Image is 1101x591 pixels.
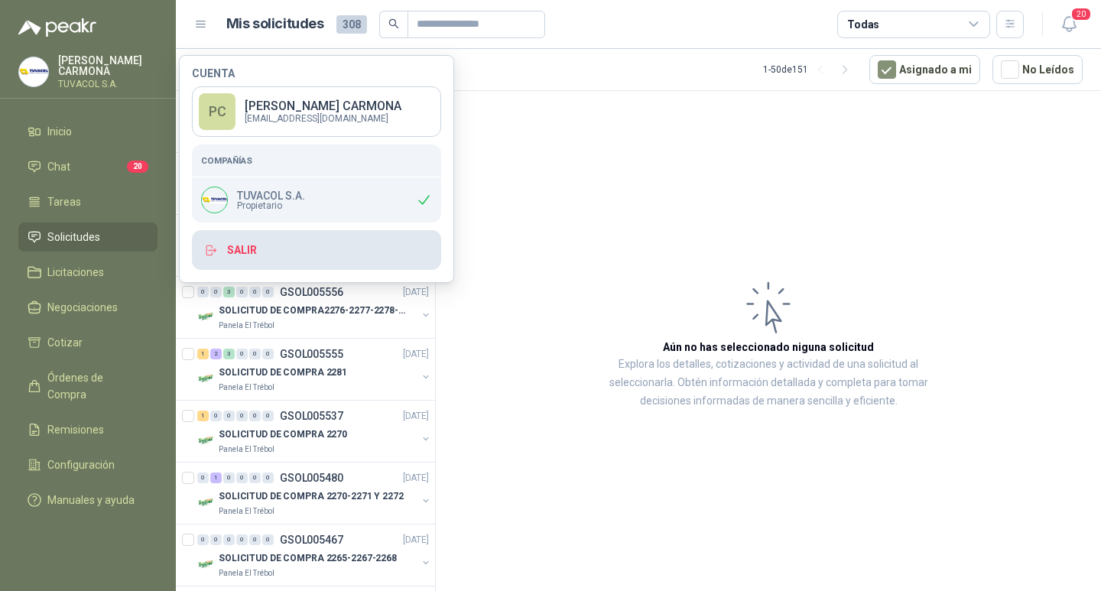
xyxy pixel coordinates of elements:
div: 0 [249,287,261,297]
p: TUVACOL S.A. [237,190,305,201]
p: Panela El Trébol [219,382,274,394]
div: 0 [262,411,274,421]
button: Asignado a mi [869,55,980,84]
div: 0 [262,349,274,359]
span: 20 [1070,7,1092,21]
p: TUVACOL S.A. [58,80,158,89]
a: 0 0 0 0 0 0 GSOL005467[DATE] Company LogoSOLICITUD DE COMPRA 2265-2267-2268Panela El Trébol [197,531,432,580]
div: 0 [236,411,248,421]
div: 0 [236,349,248,359]
div: 0 [262,472,274,483]
a: Configuración [18,450,158,479]
h1: Mis solicitudes [226,13,324,35]
div: 0 [236,534,248,545]
div: 0 [249,534,261,545]
div: 1 [197,411,209,421]
a: 1 2 3 0 0 0 GSOL005555[DATE] Company LogoSOLICITUD DE COMPRA 2281Panela El Trébol [197,345,432,394]
h5: Compañías [201,154,432,167]
p: Panela El Trébol [219,320,274,332]
div: PC [199,93,235,130]
a: Cotizar [18,328,158,357]
span: search [388,18,399,29]
a: Inicio [18,117,158,146]
p: Panela El Trébol [219,505,274,518]
a: Solicitudes [18,222,158,252]
a: Manuales y ayuda [18,485,158,515]
span: Chat [47,158,70,175]
p: GSOL005480 [280,472,343,483]
div: 0 [210,287,222,297]
p: [DATE] [403,471,429,485]
div: 0 [236,472,248,483]
p: [DATE] [403,285,429,300]
img: Company Logo [19,57,48,86]
p: GSOL005555 [280,349,343,359]
span: 20 [127,161,148,173]
div: 2 [210,349,222,359]
p: Explora los detalles, cotizaciones y actividad de una solicitud al seleccionarla. Obtén informaci... [589,356,948,411]
img: Company Logo [197,555,216,573]
img: Company Logo [202,187,227,213]
div: 0 [249,411,261,421]
img: Company Logo [197,369,216,388]
div: 0 [197,287,209,297]
span: Licitaciones [47,264,104,281]
span: Manuales y ayuda [47,492,135,508]
div: 0 [249,349,261,359]
p: [PERSON_NAME] CARMONA [245,100,401,112]
a: Tareas [18,187,158,216]
div: 0 [197,472,209,483]
div: 0 [197,534,209,545]
a: Chat20 [18,152,158,181]
span: 308 [336,15,367,34]
div: 0 [262,287,274,297]
div: 0 [262,534,274,545]
div: 3 [223,287,235,297]
div: 1 - 50 de 151 [763,57,857,82]
p: SOLICITUD DE COMPRA 2270 [219,427,347,442]
h3: Aún no has seleccionado niguna solicitud [663,339,874,356]
div: 0 [223,534,235,545]
a: Licitaciones [18,258,158,287]
div: 0 [249,472,261,483]
p: [DATE] [403,347,429,362]
div: 0 [236,287,248,297]
p: [DATE] [403,533,429,547]
p: SOLICITUD DE COMPRA 2265-2267-2268 [219,551,397,566]
p: GSOL005556 [280,287,343,297]
p: Panela El Trébol [219,443,274,456]
span: Remisiones [47,421,104,438]
p: SOLICITUD DE COMPRA2276-2277-2278-2284-2285- [219,304,409,318]
span: Órdenes de Compra [47,369,143,403]
img: Company Logo [197,431,216,450]
div: 0 [223,411,235,421]
p: [DATE] [403,409,429,424]
span: Configuración [47,456,115,473]
span: Negociaciones [47,299,118,316]
p: GSOL005467 [280,534,343,545]
a: Remisiones [18,415,158,444]
p: SOLICITUD DE COMPRA 2270-2271 Y 2272 [219,489,404,504]
p: [EMAIL_ADDRESS][DOMAIN_NAME] [245,114,401,123]
div: 0 [210,411,222,421]
div: 1 [210,472,222,483]
div: 3 [223,349,235,359]
a: 0 0 3 0 0 0 GSOL005556[DATE] Company LogoSOLICITUD DE COMPRA2276-2277-2278-2284-2285-Panela El Tr... [197,283,432,332]
a: Negociaciones [18,293,158,322]
div: Todas [847,16,879,33]
img: Company Logo [197,307,216,326]
p: [PERSON_NAME] CARMONA [58,55,158,76]
p: SOLICITUD DE COMPRA 2281 [219,365,347,380]
span: Cotizar [47,334,83,351]
div: Company LogoTUVACOL S.A.Propietario [192,177,441,222]
p: Panela El Trébol [219,567,274,580]
a: PC[PERSON_NAME] CARMONA[EMAIL_ADDRESS][DOMAIN_NAME] [192,86,441,137]
span: Propietario [237,201,305,210]
a: 1 0 0 0 0 0 GSOL005537[DATE] Company LogoSOLICITUD DE COMPRA 2270Panela El Trébol [197,407,432,456]
h4: Cuenta [192,68,441,79]
img: Logo peakr [18,18,96,37]
span: Solicitudes [47,229,100,245]
div: 1 [197,349,209,359]
div: 0 [210,534,222,545]
img: Company Logo [197,493,216,511]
